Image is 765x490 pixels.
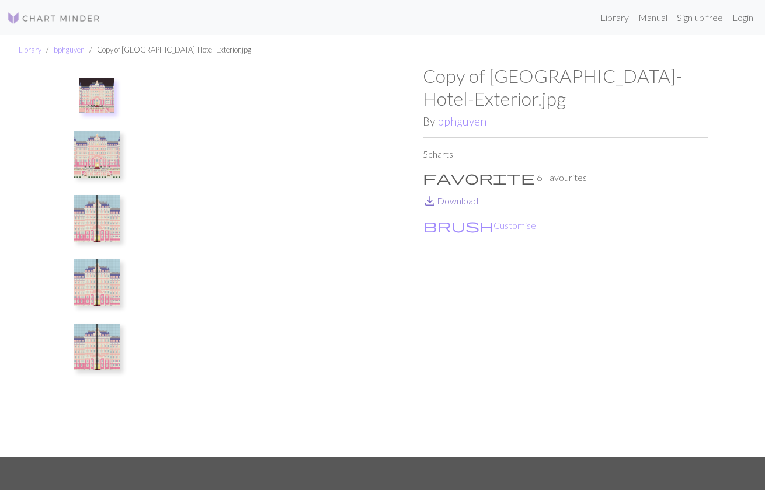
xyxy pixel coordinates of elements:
h2: By [423,114,708,128]
img: Copy of GBHotel graph (copy) [74,259,120,306]
i: Favourite [423,171,535,185]
a: Library [19,45,41,54]
i: Customise [423,218,493,232]
a: Sign up free [672,6,728,29]
a: Login [728,6,758,29]
i: Download [423,194,437,208]
button: CustomiseCustomise [423,218,537,233]
a: DownloadDownload [423,195,478,206]
img: Logo [7,11,100,25]
a: Library [596,6,634,29]
li: Copy of [GEOGRAPHIC_DATA]-Hotel-Exterior.jpg [85,44,251,55]
a: bphguyen [437,114,486,128]
img: Copy of GBHotel graph (copy) [74,324,120,370]
a: bphguyen [54,45,85,54]
p: 6 Favourites [423,171,708,185]
img: GBHotel graph (copy) [74,195,120,242]
img: gbhotel [137,65,423,457]
span: favorite [423,169,535,186]
img: gbhotel [79,78,114,113]
h1: Copy of [GEOGRAPHIC_DATA]-Hotel-Exterior.jpg [423,65,708,110]
img: Copy of gbhotel [74,131,120,178]
span: save_alt [423,193,437,209]
p: 5 charts [423,147,708,161]
span: brush [423,217,493,234]
a: Manual [634,6,672,29]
